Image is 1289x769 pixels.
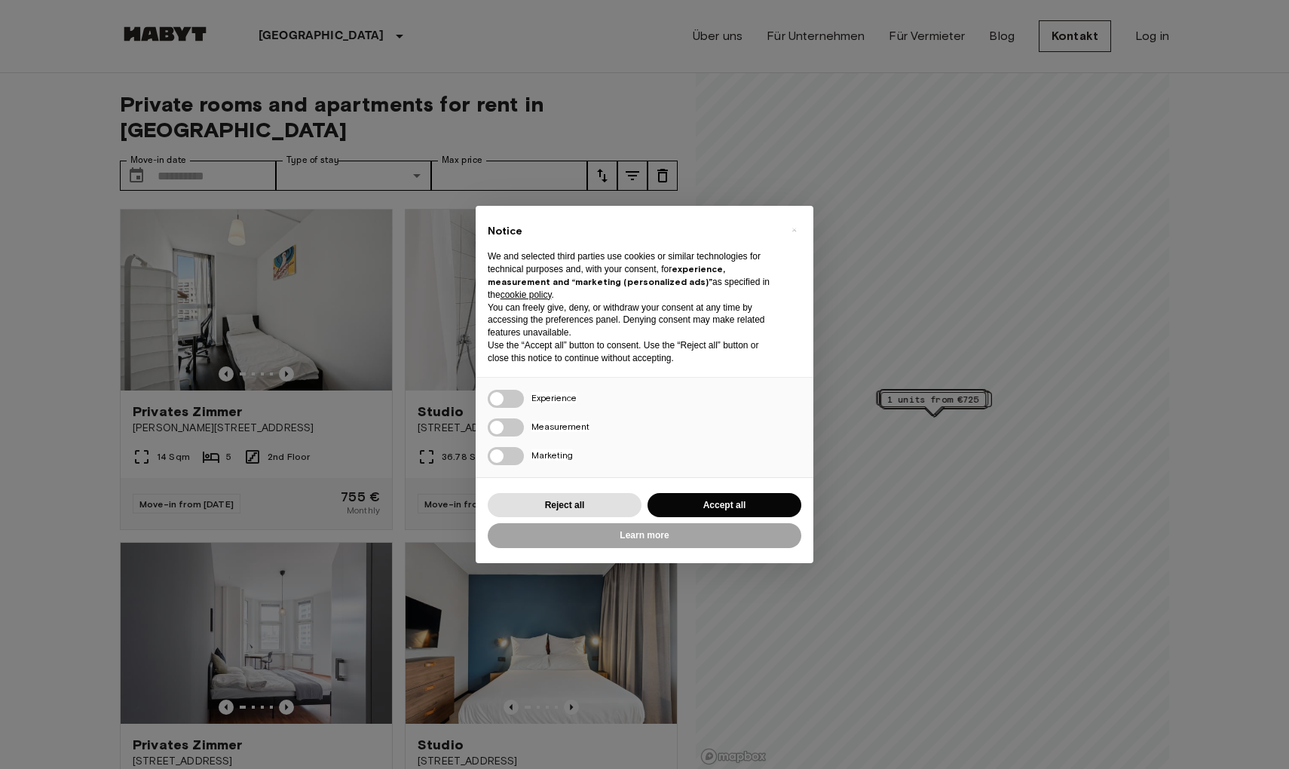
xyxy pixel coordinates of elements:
[782,218,806,242] button: Close this notice
[488,493,641,518] button: Reject all
[488,302,777,339] p: You can freely give, deny, or withdraw your consent at any time by accessing the preferences pane...
[648,493,801,518] button: Accept all
[488,250,777,301] p: We and selected third parties use cookies or similar technologies for technical purposes and, wit...
[531,392,577,403] span: Experience
[791,221,797,239] span: ×
[531,449,573,461] span: Marketing
[488,224,777,239] h2: Notice
[488,263,725,287] strong: experience, measurement and “marketing (personalized ads)”
[531,421,589,432] span: Measurement
[501,290,552,300] a: cookie policy
[488,523,801,548] button: Learn more
[488,339,777,365] p: Use the “Accept all” button to consent. Use the “Reject all” button or close this notice to conti...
